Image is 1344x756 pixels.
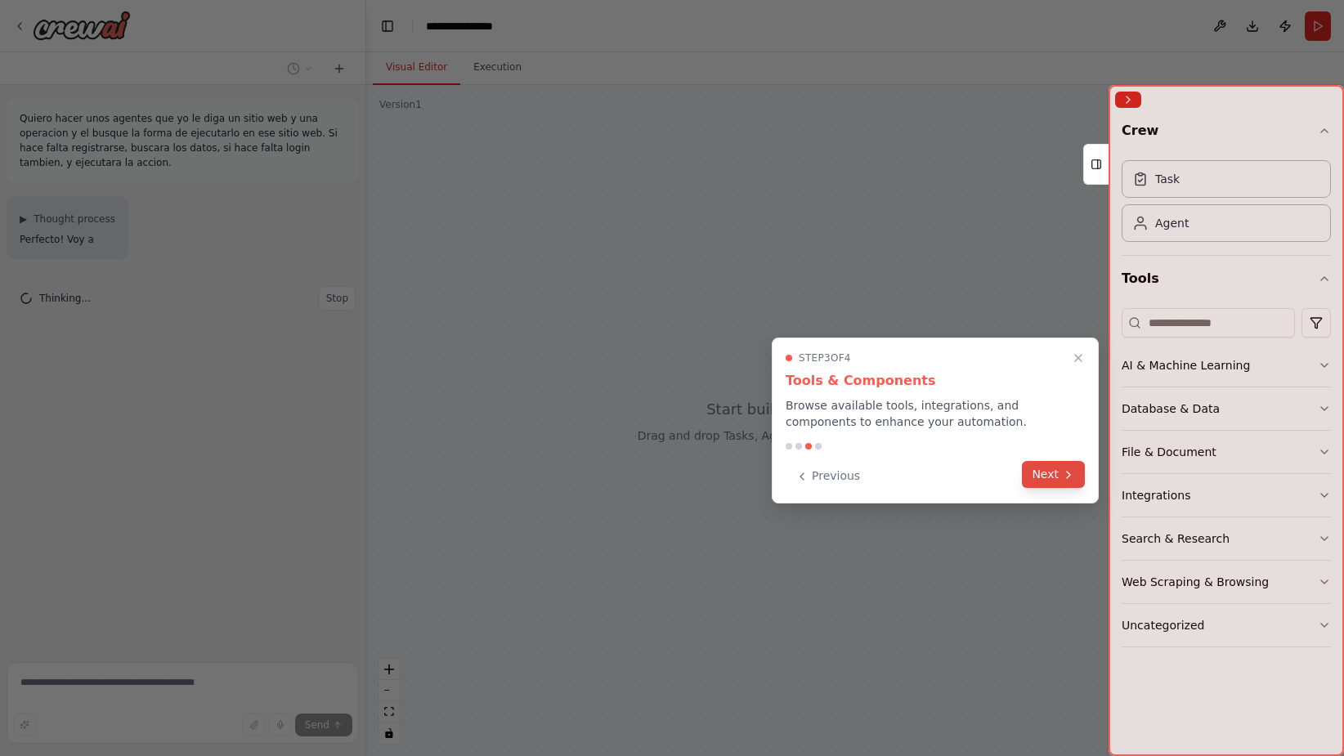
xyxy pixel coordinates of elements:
[376,15,399,38] button: Hide left sidebar
[786,463,870,490] button: Previous
[786,371,1085,391] h3: Tools & Components
[1022,461,1085,488] button: Next
[786,397,1085,430] p: Browse available tools, integrations, and components to enhance your automation.
[1068,348,1088,368] button: Close walkthrough
[799,351,851,365] span: Step 3 of 4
